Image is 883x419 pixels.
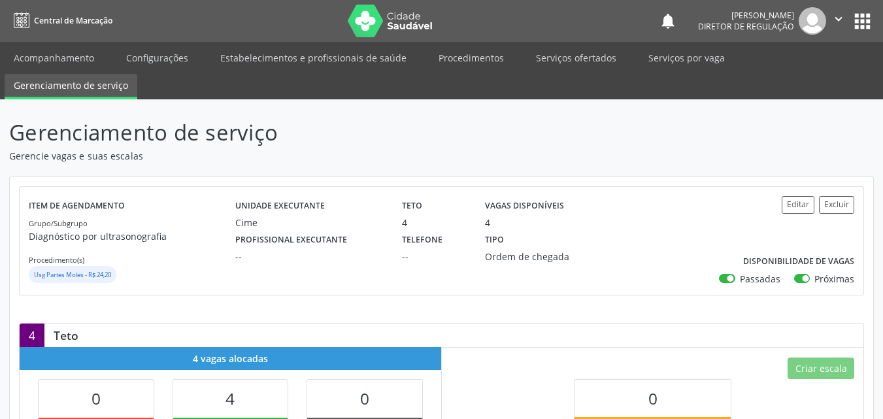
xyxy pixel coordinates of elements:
[44,328,88,343] div: Teto
[698,10,794,21] div: [PERSON_NAME]
[9,10,112,31] a: Central de Marcação
[851,10,874,33] button: apps
[826,7,851,35] button: 
[211,46,416,69] a: Estabelecimentos e profissionais de saúde
[402,229,442,250] label: Telefone
[9,116,614,149] p: Gerenciamento de serviço
[235,229,347,250] label: Profissional executante
[485,250,591,263] div: Ordem de chegada
[814,272,854,286] label: Próximas
[29,229,235,243] p: Diagnóstico por ultrasonografia
[429,46,513,69] a: Procedimentos
[29,255,84,265] small: Procedimento(s)
[20,324,44,347] div: 4
[20,347,441,370] div: 4 vagas alocadas
[5,46,103,69] a: Acompanhamento
[235,250,384,263] div: --
[485,229,504,250] label: Tipo
[527,46,625,69] a: Serviços ofertados
[402,196,422,216] label: Teto
[402,250,467,263] div: --
[34,271,111,279] small: Usg Partes Moles - R$ 24,20
[659,12,677,30] button: notifications
[485,216,490,229] div: 4
[29,196,125,216] label: Item de agendamento
[799,7,826,35] img: img
[360,388,369,409] span: 0
[117,46,197,69] a: Configurações
[92,388,101,409] span: 0
[639,46,734,69] a: Serviços por vaga
[788,358,854,380] button: Criar escala
[740,272,780,286] label: Passadas
[698,21,794,32] span: Diretor de regulação
[235,216,384,229] div: Cime
[34,15,112,26] span: Central de Marcação
[743,252,854,272] label: Disponibilidade de vagas
[235,196,325,216] label: Unidade executante
[485,196,564,216] label: Vagas disponíveis
[5,74,137,99] a: Gerenciamento de serviço
[648,388,658,409] span: 0
[819,196,854,214] button: Excluir
[782,196,814,214] button: Editar
[225,388,235,409] span: 4
[29,218,88,228] small: Grupo/Subgrupo
[9,149,614,163] p: Gerencie vagas e suas escalas
[402,216,467,229] div: 4
[831,12,846,26] i: 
